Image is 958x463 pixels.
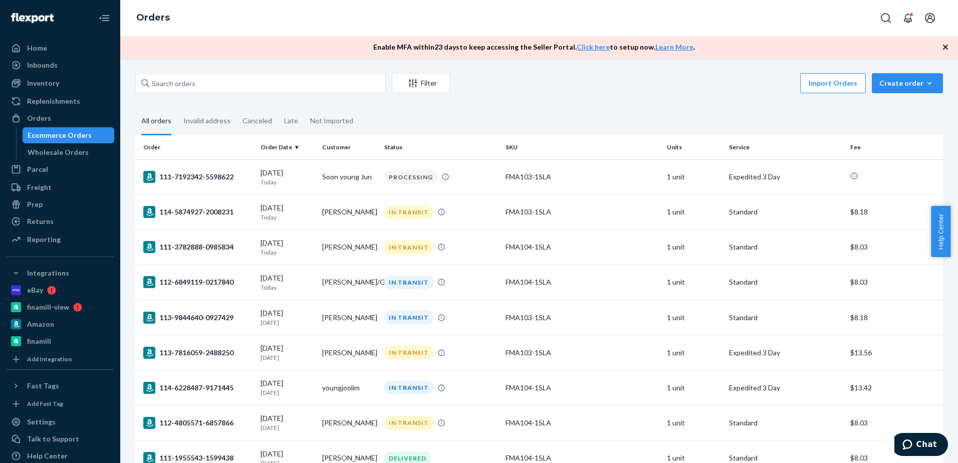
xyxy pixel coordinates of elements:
div: Talk to Support [27,434,79,444]
div: IN TRANSIT [384,416,433,429]
button: Talk to Support [6,431,114,447]
div: FMA104-1SLA [506,277,659,287]
div: Freight [27,182,52,192]
div: Wholesale Orders [28,147,89,157]
div: Filter [392,78,449,88]
div: FMA103-1SLA [506,172,659,182]
div: [DATE] [261,343,315,362]
div: Add Integration [27,355,72,363]
a: Home [6,40,114,56]
div: Create order [879,78,935,88]
td: 1 unit [663,265,725,300]
div: IN TRANSIT [384,381,433,394]
p: [DATE] [261,353,315,362]
td: 1 unit [663,229,725,265]
div: eBay [27,285,43,295]
div: Ecommerce Orders [28,130,92,140]
button: Filter [392,73,450,93]
div: Customer [322,143,376,151]
div: [DATE] [261,238,315,257]
div: Add Fast Tag [27,399,63,408]
a: Returns [6,213,114,229]
a: Settings [6,414,114,430]
div: 114-5874927-2008231 [143,206,253,218]
p: Standard [729,453,842,463]
div: FMA103-1SLA [506,207,659,217]
a: Ecommerce Orders [23,127,115,143]
div: IN TRANSIT [384,241,433,254]
p: Expedited 3 Day [729,172,842,182]
div: Prep [27,199,43,209]
a: Learn More [655,43,693,51]
div: Not Imported [310,108,353,134]
div: [DATE] [261,273,315,292]
button: Open Search Box [876,8,896,28]
div: 112-6849119-0217840 [143,276,253,288]
a: Prep [6,196,114,212]
td: [PERSON_NAME] [318,405,380,440]
p: Standard [729,418,842,428]
td: $8.03 [846,229,943,265]
a: Parcel [6,161,114,177]
p: Standard [729,242,842,252]
div: FMA104-1SLA [506,418,659,428]
td: $8.18 [846,194,943,229]
div: FMA104-1SLA [506,383,659,393]
td: Soon young Jun [318,159,380,194]
a: Click here [577,43,610,51]
a: Replenishments [6,93,114,109]
div: PROCESSING [384,170,437,184]
p: Today [261,248,315,257]
div: Amazon [27,319,54,329]
td: $8.18 [846,300,943,335]
div: Orders [27,113,51,123]
div: FMA104-1SLA [506,453,659,463]
div: Integrations [27,268,69,278]
p: Standard [729,277,842,287]
div: Invalid address [183,108,230,134]
th: Fee [846,135,943,159]
td: 1 unit [663,370,725,405]
a: Add Fast Tag [6,398,114,410]
input: Search orders [135,73,386,93]
div: Reporting [27,235,61,245]
td: [PERSON_NAME] [318,300,380,335]
ol: breadcrumbs [128,4,178,33]
th: Units [663,135,725,159]
td: 1 unit [663,300,725,335]
td: $13.56 [846,335,943,370]
div: 112-4805571-6857866 [143,417,253,429]
td: 1 unit [663,335,725,370]
div: [DATE] [261,168,315,186]
p: Standard [729,207,842,217]
div: Returns [27,216,54,226]
div: 113-7816059-2488250 [143,347,253,359]
a: Inbounds [6,57,114,73]
div: IN TRANSIT [384,205,433,219]
div: 113-9844640-0927429 [143,312,253,324]
p: Expedited 3 Day [729,383,842,393]
div: Parcel [27,164,48,174]
div: FMA104-1SLA [506,242,659,252]
span: Help Center [931,206,950,257]
button: Integrations [6,265,114,281]
td: $8.03 [846,405,943,440]
a: Reporting [6,232,114,248]
div: 111-7192342-5598622 [143,171,253,183]
div: Replenishments [27,96,80,106]
div: [DATE] [261,413,315,432]
div: finamill [27,336,51,346]
p: Expedited 3 Day [729,348,842,358]
td: [PERSON_NAME]/GUA50677 [318,265,380,300]
div: All orders [141,108,171,135]
a: Orders [6,110,114,126]
div: IN TRANSIT [384,311,433,324]
div: Home [27,43,47,53]
p: Standard [729,313,842,323]
p: Today [261,213,315,221]
button: Open account menu [920,8,940,28]
a: Add Integration [6,353,114,365]
div: FMA103-1SLA [506,313,659,323]
p: Enable MFA within 23 days to keep accessing the Seller Portal. to setup now. . [373,42,695,52]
